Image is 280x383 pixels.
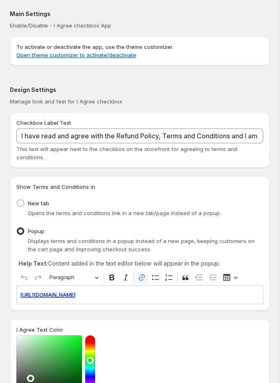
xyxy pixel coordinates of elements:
[16,270,263,285] div: Editor toolbar
[10,86,263,94] h2: Design Settings
[16,326,63,334] label: I Agree Text Color
[28,228,44,234] span: Popup
[28,200,49,206] span: New tab
[46,271,102,284] button: Paragraph, Heading
[16,52,136,58] a: Open theme customizer to activate/deactivate
[16,146,237,161] span: This text will appear next to the checkbox on the storefront for agreeing to terms and conditions.
[28,238,255,252] span: Displays terms and conditions in a popup instead of a new page, keeping customers on the cart pag...
[18,260,48,267] strong: Help Text:
[16,183,95,190] span: Show Terms and Conditions in
[10,97,263,105] p: Manage look and feel for I Agree checkbox
[49,273,92,282] span: Paragraph
[16,119,71,126] span: Checkbox Label Text
[28,210,221,216] span: Opens the terms and conditions link in a new tab/page instead of a popup.
[10,10,263,18] h2: Main Settings
[16,43,263,59] p: To activate or deactivate the app, use the theme customizer.
[20,291,75,298] a: [URL][DOMAIN_NAME]
[10,21,263,30] p: Enable/Disable - I Agree checkbox App
[18,259,261,268] p: Content added in the text editor below will appear in the popup.
[16,285,263,304] div: Editor editing area: main. Press ⌥0 for help.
